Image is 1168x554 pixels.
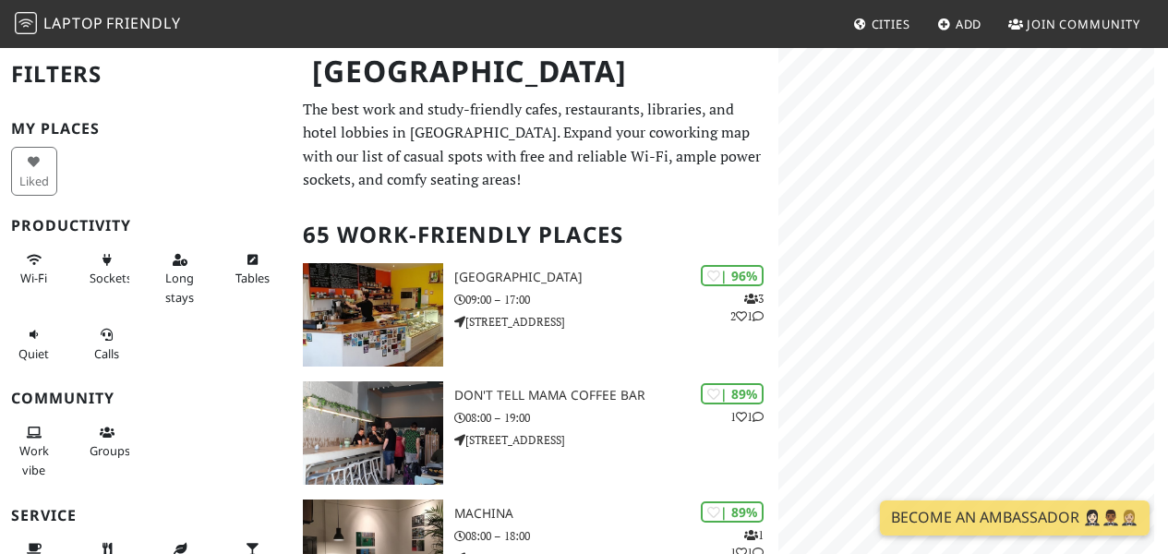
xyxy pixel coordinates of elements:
button: Wi-Fi [11,245,57,294]
a: Become an Ambassador 🤵🏻‍♀️🤵🏾‍♂️🤵🏼‍♀️ [880,500,1150,536]
p: 09:00 – 17:00 [454,291,778,308]
h3: [GEOGRAPHIC_DATA] [454,270,778,285]
p: [STREET_ADDRESS] [454,431,778,449]
h1: [GEOGRAPHIC_DATA] [297,46,775,97]
span: Group tables [90,442,130,459]
h3: Service [11,507,281,524]
span: Long stays [165,270,194,305]
span: Quiet [18,345,49,362]
h3: Don't tell Mama Coffee Bar [454,388,778,403]
span: Video/audio calls [94,345,119,362]
button: Work vibe [11,417,57,485]
img: Don't tell Mama Coffee Bar [303,381,443,485]
img: LaptopFriendly [15,12,37,34]
div: | 89% [701,501,764,523]
h2: 65 Work-Friendly Places [303,207,767,263]
button: Quiet [11,319,57,368]
a: North Fort Cafe | 96% 321 [GEOGRAPHIC_DATA] 09:00 – 17:00 [STREET_ADDRESS] [292,263,778,367]
div: | 96% [701,265,764,286]
a: Add [930,7,990,41]
h3: Productivity [11,217,281,235]
p: 08:00 – 18:00 [454,527,778,545]
p: 1 1 [730,408,764,426]
a: Don't tell Mama Coffee Bar | 89% 11 Don't tell Mama Coffee Bar 08:00 – 19:00 [STREET_ADDRESS] [292,381,778,485]
span: Friendly [106,13,180,33]
span: Stable Wi-Fi [20,270,47,286]
button: Tables [230,245,276,294]
p: 08:00 – 19:00 [454,409,778,427]
a: Cities [846,7,918,41]
p: 3 2 1 [730,290,764,325]
span: Work-friendly tables [235,270,270,286]
button: Calls [84,319,130,368]
span: Join Community [1027,16,1140,32]
h3: Machina [454,506,778,522]
p: The best work and study-friendly cafes, restaurants, libraries, and hotel lobbies in [GEOGRAPHIC_... [303,98,767,192]
button: Groups [84,417,130,466]
p: [STREET_ADDRESS] [454,313,778,331]
img: North Fort Cafe [303,263,443,367]
span: Add [956,16,982,32]
span: Power sockets [90,270,132,286]
h3: My Places [11,120,281,138]
span: Cities [872,16,910,32]
div: | 89% [701,383,764,404]
h3: Community [11,390,281,407]
span: Laptop [43,13,103,33]
h2: Filters [11,46,281,102]
button: Sockets [84,245,130,294]
button: Long stays [157,245,203,312]
a: LaptopFriendly LaptopFriendly [15,8,181,41]
a: Join Community [1001,7,1148,41]
span: People working [19,442,49,477]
